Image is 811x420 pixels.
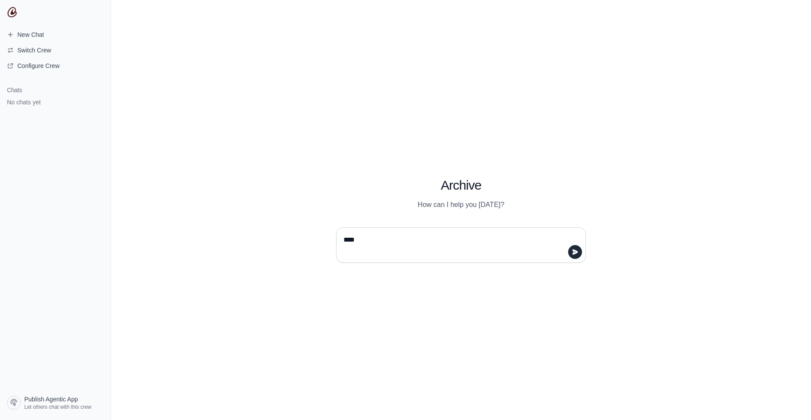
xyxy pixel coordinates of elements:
[17,30,44,39] span: New Chat
[3,59,107,73] a: Configure Crew
[3,392,107,413] a: Publish Agentic App Let others chat with this crew
[336,178,586,193] h1: Archive
[336,200,586,210] p: How can I help you [DATE]?
[7,7,17,17] img: CrewAI Logo
[768,378,811,420] iframe: Chat Widget
[3,28,107,42] a: New Chat
[24,404,92,410] span: Let others chat with this crew
[17,61,59,70] span: Configure Crew
[3,43,107,57] button: Switch Crew
[24,395,78,404] span: Publish Agentic App
[17,46,51,55] span: Switch Crew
